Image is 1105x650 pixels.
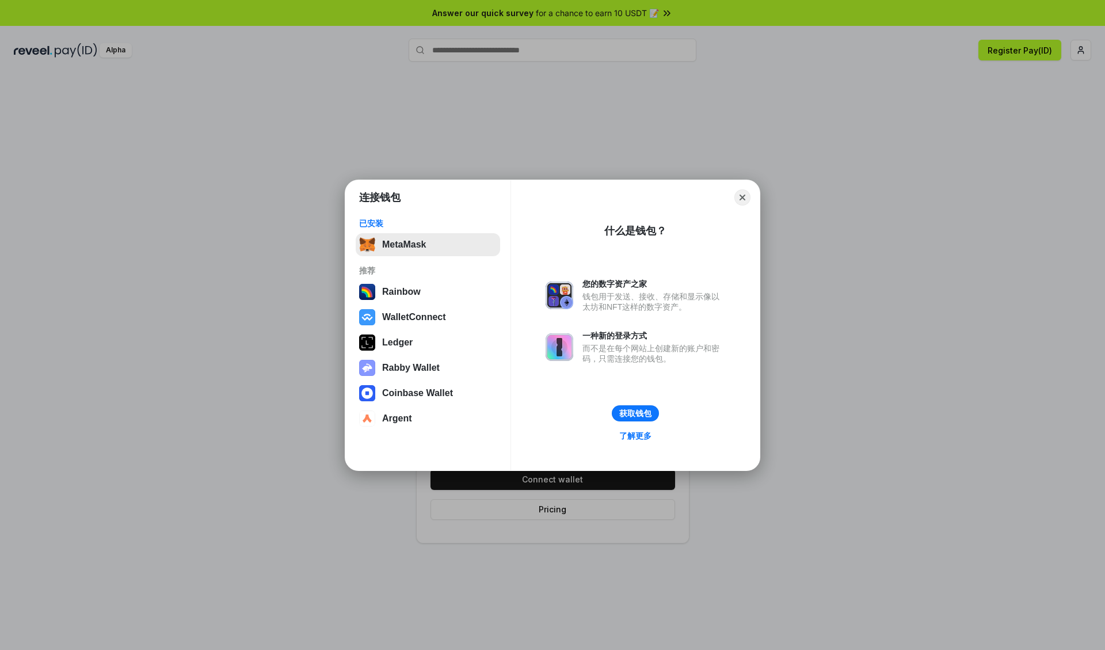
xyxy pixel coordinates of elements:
[604,224,666,238] div: 什么是钱包？
[359,284,375,300] img: svg+xml,%3Csvg%20width%3D%22120%22%20height%3D%22120%22%20viewBox%3D%220%200%20120%20120%22%20fil...
[356,356,500,379] button: Rabby Wallet
[359,360,375,376] img: svg+xml,%3Csvg%20xmlns%3D%22http%3A%2F%2Fwww.w3.org%2F2000%2Fsvg%22%20fill%3D%22none%22%20viewBox...
[359,309,375,325] img: svg+xml,%3Csvg%20width%3D%2228%22%20height%3D%2228%22%20viewBox%3D%220%200%2028%2028%22%20fill%3D...
[612,405,659,421] button: 获取钱包
[356,331,500,354] button: Ledger
[582,330,725,341] div: 一种新的登录方式
[356,407,500,430] button: Argent
[382,363,440,373] div: Rabby Wallet
[382,240,426,250] div: MetaMask
[356,306,500,329] button: WalletConnect
[582,291,725,312] div: 钱包用于发送、接收、存储和显示像以太坊和NFT这样的数字资产。
[382,413,412,424] div: Argent
[734,189,750,206] button: Close
[359,237,375,253] img: svg+xml,%3Csvg%20fill%3D%22none%22%20height%3D%2233%22%20viewBox%3D%220%200%2035%2033%22%20width%...
[359,265,497,276] div: 推荐
[356,382,500,405] button: Coinbase Wallet
[359,334,375,351] img: svg+xml,%3Csvg%20xmlns%3D%22http%3A%2F%2Fwww.w3.org%2F2000%2Fsvg%22%20width%3D%2228%22%20height%3...
[382,287,421,297] div: Rainbow
[382,337,413,348] div: Ledger
[619,431,651,441] div: 了解更多
[359,410,375,427] img: svg+xml,%3Csvg%20width%3D%2228%22%20height%3D%2228%22%20viewBox%3D%220%200%2028%2028%22%20fill%3D...
[359,218,497,229] div: 已安装
[619,408,651,419] div: 获取钱包
[546,282,573,309] img: svg+xml,%3Csvg%20xmlns%3D%22http%3A%2F%2Fwww.w3.org%2F2000%2Fsvg%22%20fill%3D%22none%22%20viewBox...
[582,343,725,364] div: 而不是在每个网站上创建新的账户和密码，只需连接您的钱包。
[356,280,500,303] button: Rainbow
[612,428,658,443] a: 了解更多
[382,312,446,322] div: WalletConnect
[582,279,725,289] div: 您的数字资产之家
[546,333,573,361] img: svg+xml,%3Csvg%20xmlns%3D%22http%3A%2F%2Fwww.w3.org%2F2000%2Fsvg%22%20fill%3D%22none%22%20viewBox...
[359,385,375,401] img: svg+xml,%3Csvg%20width%3D%2228%22%20height%3D%2228%22%20viewBox%3D%220%200%2028%2028%22%20fill%3D...
[356,233,500,256] button: MetaMask
[382,388,453,398] div: Coinbase Wallet
[359,191,401,204] h1: 连接钱包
